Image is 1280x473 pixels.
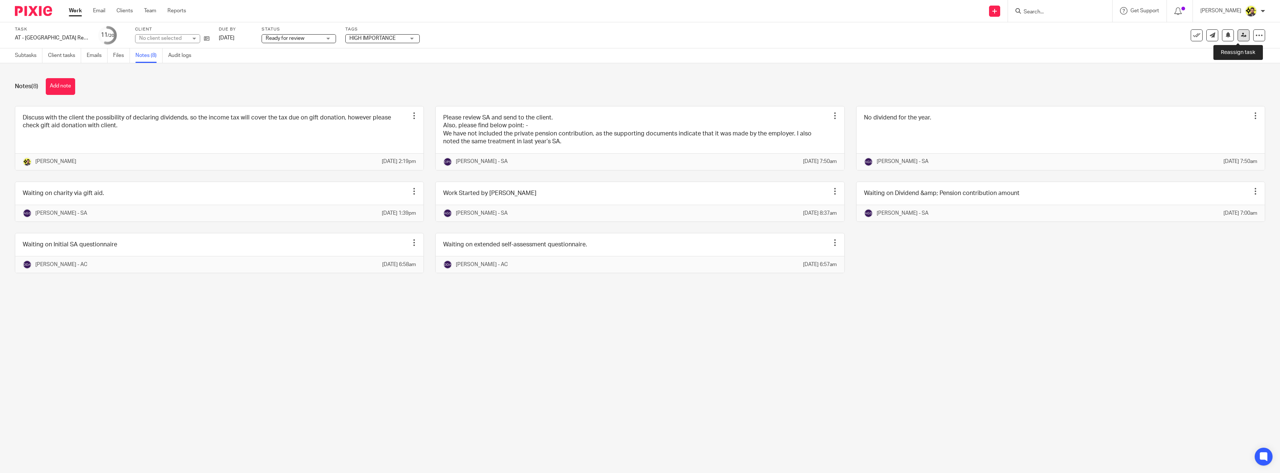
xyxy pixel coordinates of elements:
img: svg%3E [23,260,32,269]
img: svg%3E [864,209,873,218]
p: [PERSON_NAME] - SA [35,210,87,217]
h1: Notes [15,83,38,90]
a: Reports [167,7,186,15]
img: svg%3E [864,157,873,166]
a: Notes (8) [135,48,163,63]
small: /20 [108,33,114,38]
button: Add note [46,78,75,95]
a: Client tasks [48,48,81,63]
img: svg%3E [443,209,452,218]
label: Task [15,26,89,32]
a: Work [69,7,82,15]
img: Netra-New-Starbridge-Yellow.jpg [23,157,32,166]
p: [PERSON_NAME] - SA [877,158,928,165]
p: [DATE] 2:19pm [382,158,416,165]
p: [PERSON_NAME] - AC [35,261,87,268]
img: Pixie [15,6,52,16]
div: No client selected [139,35,188,42]
p: [PERSON_NAME] - SA [456,158,508,165]
label: Status [262,26,336,32]
label: Client [135,26,209,32]
p: [PERSON_NAME] - SA [877,210,928,217]
span: Ready for review [266,36,304,41]
a: Files [113,48,130,63]
a: Emails [87,48,108,63]
p: [DATE] 7:50am [803,158,837,165]
img: svg%3E [443,157,452,166]
p: [PERSON_NAME] - AC [456,261,508,268]
p: [DATE] 6:58am [382,261,416,268]
p: [DATE] 7:00am [1223,210,1257,217]
span: (8) [31,83,38,89]
div: AT - SA Return - PE 05-04-2025 [15,34,89,42]
a: Email [93,7,105,15]
a: Clients [116,7,133,15]
span: [DATE] [219,35,234,41]
img: svg%3E [23,209,32,218]
p: [PERSON_NAME] - SA [456,210,508,217]
div: AT - [GEOGRAPHIC_DATA] Return - PE [DATE] [15,34,89,42]
p: [DATE] 8:37am [803,210,837,217]
p: [DATE] 7:50am [1223,158,1257,165]
span: HIGH IMPORTANCE [349,36,396,41]
a: Team [144,7,156,15]
label: Due by [219,26,252,32]
p: [PERSON_NAME] [35,158,76,165]
p: [DATE] 6:57am [803,261,837,268]
img: svg%3E [443,260,452,269]
div: 11 [101,31,114,39]
img: Netra-New-Starbridge-Yellow.jpg [1245,5,1257,17]
p: [DATE] 1:39pm [382,210,416,217]
label: Tags [345,26,420,32]
a: Audit logs [168,48,197,63]
a: Subtasks [15,48,42,63]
